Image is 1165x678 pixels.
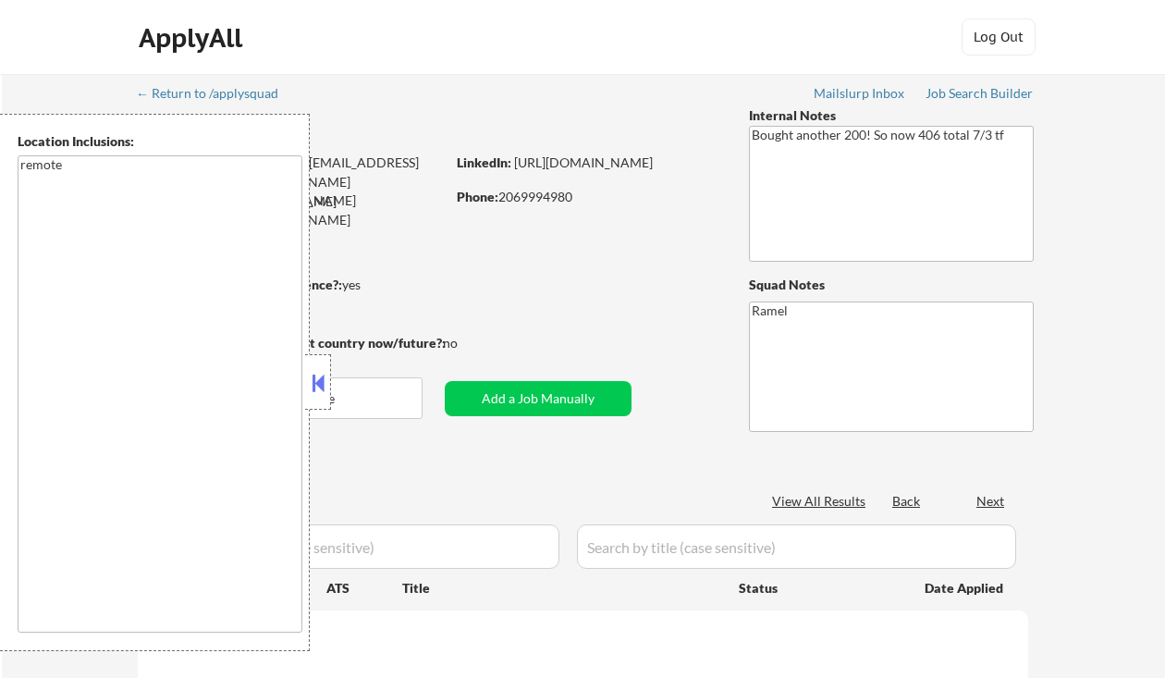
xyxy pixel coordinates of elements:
[749,106,1034,125] div: Internal Notes
[926,86,1034,105] a: Job Search Builder
[139,22,248,54] div: ApplyAll
[892,492,922,511] div: Back
[136,87,296,100] div: ← Return to /applysquad
[749,276,1034,294] div: Squad Notes
[962,18,1036,55] button: Log Out
[925,579,1006,598] div: Date Applied
[976,492,1006,511] div: Next
[143,524,559,569] input: Search by company (case sensitive)
[814,86,906,105] a: Mailslurp Inbox
[577,524,1016,569] input: Search by title (case sensitive)
[136,86,296,105] a: ← Return to /applysquad
[514,154,653,170] a: [URL][DOMAIN_NAME]
[814,87,906,100] div: Mailslurp Inbox
[772,492,871,511] div: View All Results
[18,132,302,151] div: Location Inclusions:
[457,154,511,170] strong: LinkedIn:
[457,188,718,206] div: 2069994980
[457,189,498,204] strong: Phone:
[926,87,1034,100] div: Job Search Builder
[402,579,721,598] div: Title
[739,571,898,604] div: Status
[445,381,632,416] button: Add a Job Manually
[443,334,496,352] div: no
[326,579,402,598] div: ATS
